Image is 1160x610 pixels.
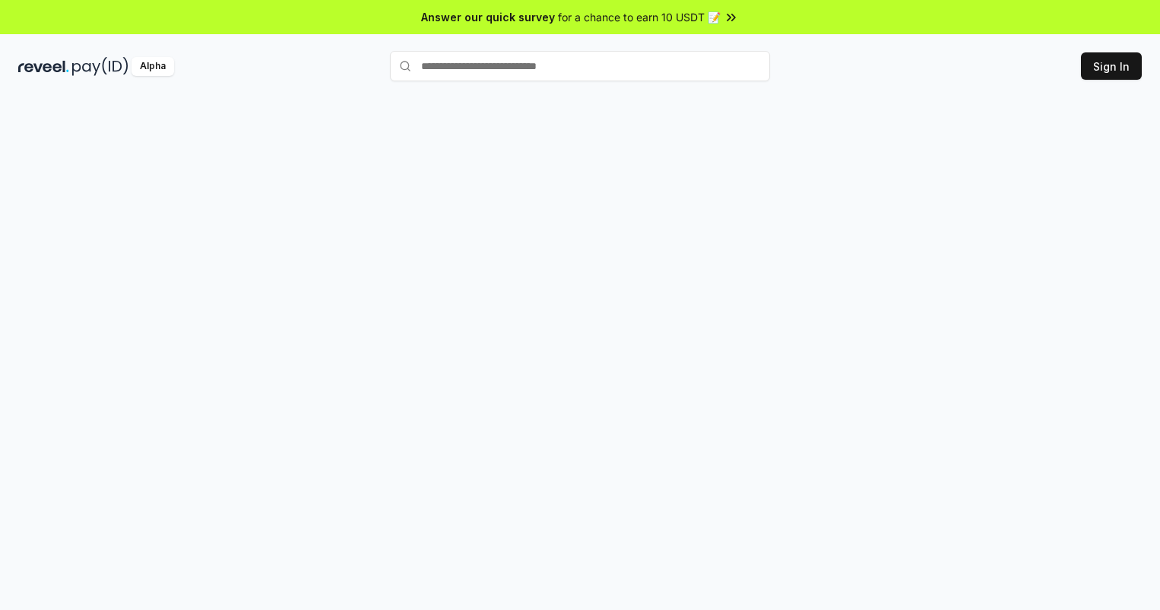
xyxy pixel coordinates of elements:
span: for a chance to earn 10 USDT 📝 [558,9,721,25]
button: Sign In [1081,52,1142,80]
span: Answer our quick survey [421,9,555,25]
img: pay_id [72,57,128,76]
img: reveel_dark [18,57,69,76]
div: Alpha [132,57,174,76]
